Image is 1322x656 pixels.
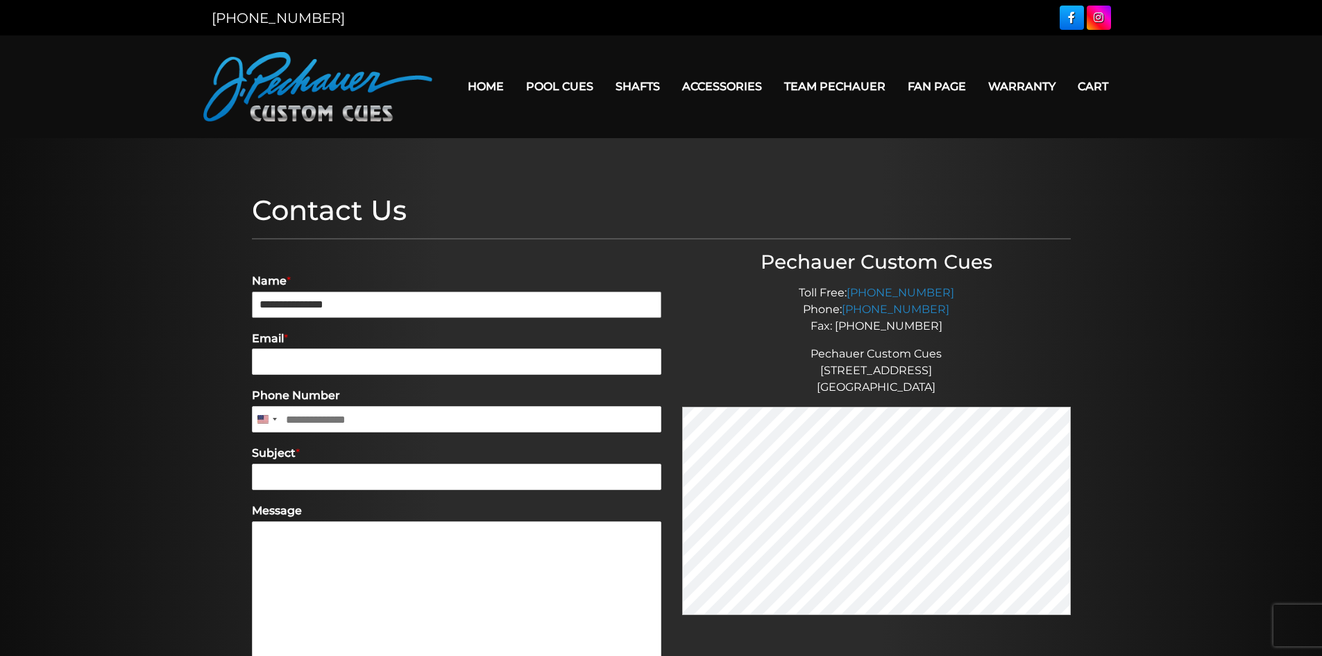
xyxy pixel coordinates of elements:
a: Fan Page [897,69,977,104]
label: Subject [252,446,661,461]
p: Pechauer Custom Cues [STREET_ADDRESS] [GEOGRAPHIC_DATA] [682,346,1071,396]
a: [PHONE_NUMBER] [842,303,949,316]
a: Home [457,69,515,104]
a: Cart [1067,69,1119,104]
a: Shafts [604,69,671,104]
input: Phone Number [252,406,661,432]
a: Warranty [977,69,1067,104]
label: Name [252,274,661,289]
p: Toll Free: Phone: Fax: [PHONE_NUMBER] [682,285,1071,335]
button: Selected country [252,406,281,432]
label: Message [252,504,661,519]
h1: Contact Us [252,194,1071,227]
a: [PHONE_NUMBER] [847,286,954,299]
label: Email [252,332,661,346]
a: Accessories [671,69,773,104]
a: Team Pechauer [773,69,897,104]
h3: Pechauer Custom Cues [682,251,1071,274]
label: Phone Number [252,389,661,403]
img: Pechauer Custom Cues [203,52,432,121]
a: [PHONE_NUMBER] [212,10,345,26]
a: Pool Cues [515,69,604,104]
